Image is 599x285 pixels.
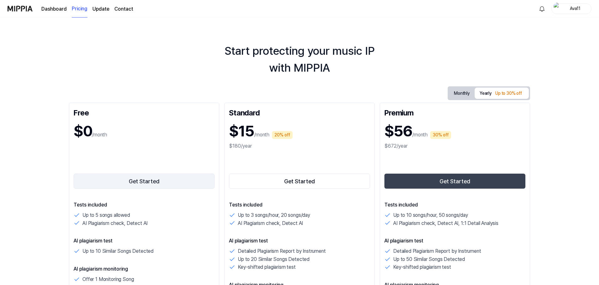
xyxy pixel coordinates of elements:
div: Ava11 [563,5,587,12]
div: $672/year [384,142,525,150]
a: Get Started [229,172,370,190]
a: Get Started [74,172,215,190]
p: /month [254,131,269,139]
p: AI Plagiarism check, Detect AI [238,219,303,227]
button: Monthly [449,88,475,99]
div: Standard [229,107,370,117]
p: Up to 50 Similar Songs Detected [393,255,465,263]
button: Get Started [74,174,215,189]
div: 30% off [430,131,451,139]
div: Premium [384,107,525,117]
p: AI plagiarism monitoring [74,265,215,273]
p: AI Plagiarism check, Detect AI, 1:1 Detail Analysis [393,219,498,227]
div: $180/year [229,142,370,150]
p: Up to 3 songs/hour, 20 songs/day [238,211,310,219]
p: /month [412,131,428,139]
button: Get Started [229,174,370,189]
h1: $15 [229,120,254,142]
div: Free [74,107,215,117]
a: Pricing [72,0,87,18]
p: Tests included [229,201,370,209]
p: AI plagiarism test [74,237,215,245]
a: Contact [114,5,133,13]
p: Key-shifted plagiarism test [238,263,296,271]
img: 알림 [538,5,546,13]
p: Detailed Plagiarism Report by Instrument [238,247,326,255]
p: Up to 5 songs allowed [82,211,130,219]
button: profileAva11 [551,3,591,14]
p: Up to 10 songs/hour, 50 songs/day [393,211,468,219]
a: Get Started [384,172,525,190]
button: Get Started [384,174,525,189]
div: 20% off [272,131,293,139]
h1: $0 [74,120,92,142]
p: Up to 10 Similar Songs Detected [82,247,154,255]
p: Key-shifted plagiarism test [393,263,451,271]
p: AI plagiarism test [229,237,370,245]
a: Update [92,5,109,13]
p: Up to 20 Similar Songs Detected [238,255,310,263]
div: Up to 30% off [493,89,524,98]
p: /month [92,131,107,139]
p: Detailed Plagiarism Report by Instrument [393,247,481,255]
img: profile [554,3,561,15]
p: Offer 1 Monitoring Song [82,275,134,283]
p: AI Plagiarism check, Detect AI [82,219,148,227]
h1: $56 [384,120,412,142]
a: Dashboard [41,5,67,13]
p: Tests included [74,201,215,209]
p: Tests included [384,201,525,209]
p: AI plagiarism test [384,237,525,245]
button: Yearly [475,88,529,99]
